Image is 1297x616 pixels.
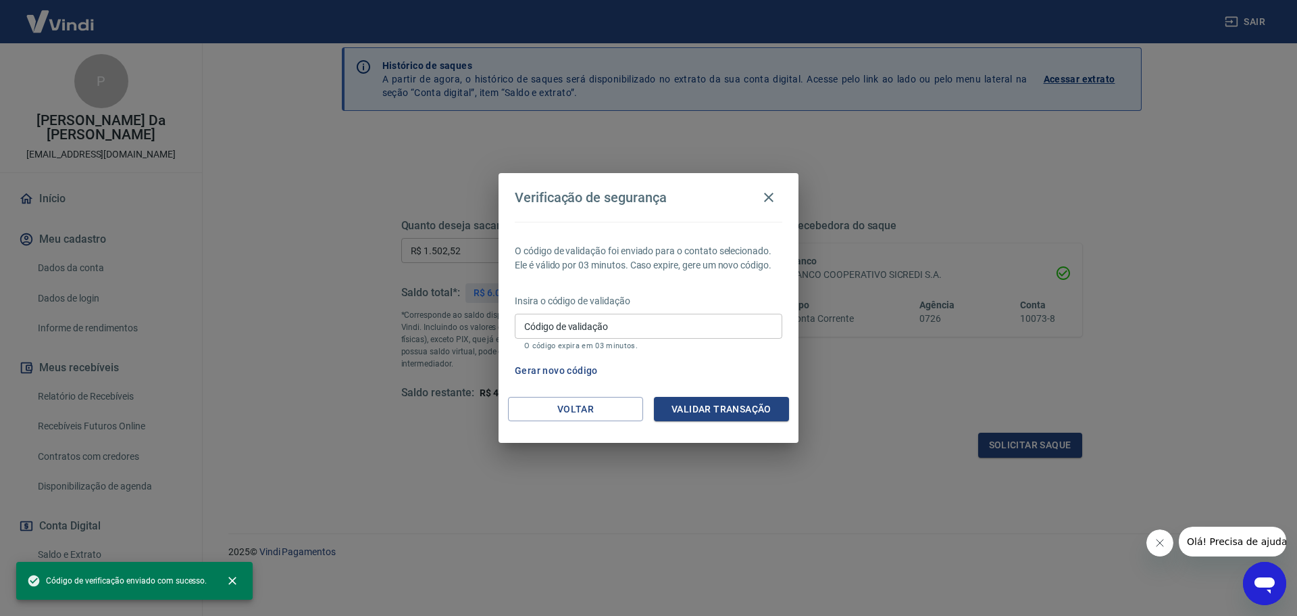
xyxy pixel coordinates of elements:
[1243,562,1286,605] iframe: Botão para abrir a janela de mensagens
[524,341,773,350] p: O código expira em 03 minutos.
[218,566,247,596] button: close
[8,9,113,20] span: Olá! Precisa de ajuda?
[515,294,782,308] p: Insira o código de validação
[509,358,603,383] button: Gerar novo código
[508,397,643,422] button: Voltar
[515,189,667,206] h4: Verificação de segurança
[1146,529,1173,556] iframe: Fechar mensagem
[654,397,789,422] button: Validar transação
[27,574,207,588] span: Código de verificação enviado com sucesso.
[515,244,782,273] p: O código de validação foi enviado para o contato selecionado. Ele é válido por 03 minutos. Caso e...
[1179,527,1286,556] iframe: Mensagem da empresa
